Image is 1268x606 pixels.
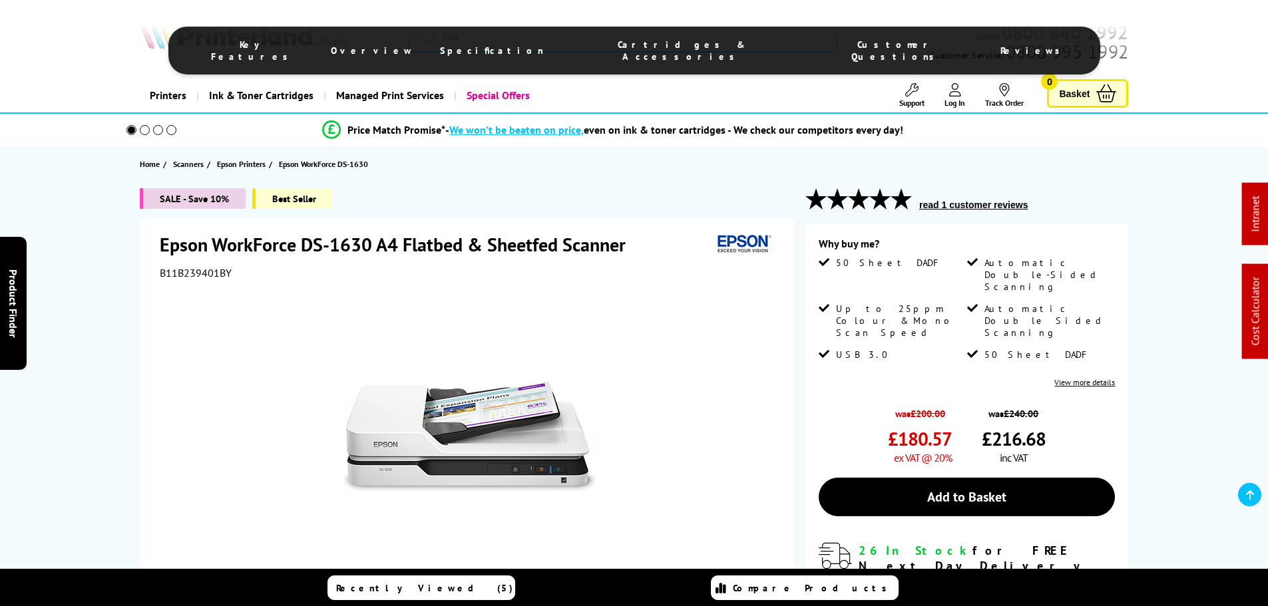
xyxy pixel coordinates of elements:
[911,407,945,420] strike: £200.00
[984,349,1091,361] span: 50 Sheet DADF
[160,266,232,279] span: B11B239401BY
[440,45,544,57] span: Specification
[454,78,540,112] a: Special Offers
[570,39,793,63] span: Cartridges & Accessories
[108,118,1118,142] li: modal_Promise
[1000,45,1067,57] span: Reviews
[209,78,314,112] span: Ink & Toner Cartridges
[836,257,943,269] span: 50 Sheet DADF
[859,543,1115,573] div: for FREE Next Day Delivery
[331,45,413,57] span: Overview
[711,575,899,600] a: Compare Products
[217,157,266,171] span: Epson Printers
[945,98,965,108] span: Log In
[819,237,1115,257] div: Why buy me?
[982,400,1046,420] span: was
[140,157,163,171] a: Home
[1249,277,1262,346] a: Cost Calculator
[1249,196,1262,232] a: Intranet
[819,543,1115,604] div: modal_delivery
[196,78,323,112] a: Ink & Toner Cartridges
[7,269,20,337] span: Product Finder
[323,78,454,112] a: Managed Print Services
[140,157,160,171] span: Home
[140,78,196,112] a: Printers
[202,39,305,63] span: Key Features
[173,157,204,171] span: Scanners
[859,543,972,558] span: 26 In Stock
[894,451,952,464] span: ex VAT @ 20%
[140,188,246,209] span: SALE - Save 10%
[888,400,952,420] span: was
[819,39,973,63] span: Customer Questions
[712,232,773,257] img: Epson
[336,582,513,594] span: Recently Viewed (5)
[217,157,269,171] a: Epson Printers
[1059,84,1090,102] span: Basket
[819,478,1115,516] a: Add to Basket
[985,83,1024,108] a: Track Order
[339,306,600,567] img: Epson WorkForce DS-1630
[173,157,207,171] a: Scanners
[888,426,952,451] span: £180.57
[733,582,894,594] span: Compare Products
[836,349,889,361] span: USB 3.0
[899,83,925,108] a: Support
[347,123,445,136] span: Price Match Promise*
[252,188,333,209] span: Best Seller
[279,159,368,169] span: Epson WorkForce DS-1630
[1047,79,1128,108] a: Basket 0
[984,303,1112,339] span: Automatic Double Sided Scanning
[327,575,515,600] a: Recently Viewed (5)
[1041,73,1058,90] span: 0
[449,123,584,136] span: We won’t be beaten on price,
[1000,451,1028,464] span: inc VAT
[1004,407,1038,420] strike: £240.00
[899,98,925,108] span: Support
[445,123,903,136] div: - even on ink & toner cartridges - We check our competitors every day!
[945,83,965,108] a: Log In
[984,257,1112,293] span: Automatic Double-Sided Scanning
[160,232,639,257] h1: Epson WorkForce DS-1630 A4 Flatbed & Sheetfed Scanner
[982,426,1046,451] span: £216.68
[836,303,964,339] span: Up to 25ppm Colour & Mono Scan Speed
[915,199,1032,211] button: read 1 customer reviews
